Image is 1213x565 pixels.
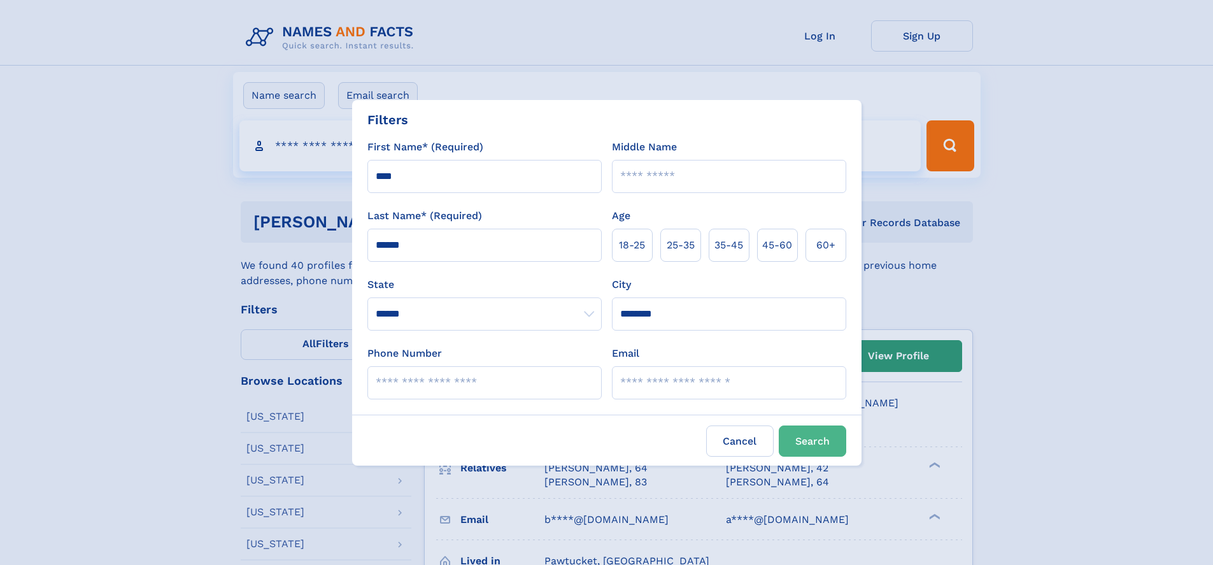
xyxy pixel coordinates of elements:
[367,139,483,155] label: First Name* (Required)
[367,208,482,224] label: Last Name* (Required)
[706,426,774,457] label: Cancel
[816,238,835,253] span: 60+
[612,208,630,224] label: Age
[612,346,639,361] label: Email
[612,277,631,292] label: City
[367,110,408,129] div: Filters
[612,139,677,155] label: Middle Name
[762,238,792,253] span: 45‑60
[367,277,602,292] label: State
[779,426,846,457] button: Search
[367,346,442,361] label: Phone Number
[714,238,743,253] span: 35‑45
[619,238,645,253] span: 18‑25
[667,238,695,253] span: 25‑35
